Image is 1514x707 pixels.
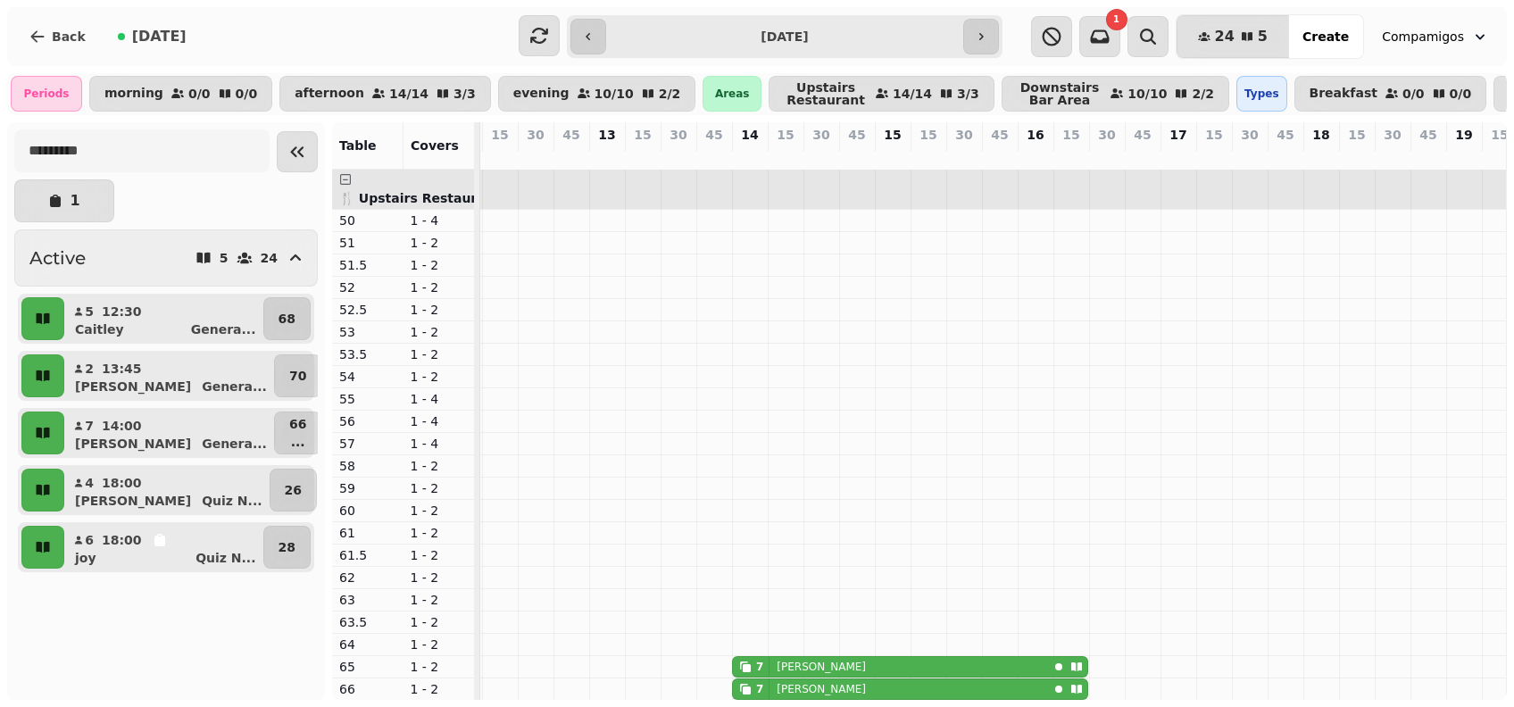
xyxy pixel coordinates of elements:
[703,76,761,112] div: Areas
[1302,30,1349,43] span: Create
[70,194,79,208] p: 1
[1310,87,1377,101] p: Breakfast
[102,360,142,378] p: 13:45
[600,147,614,165] p: 0
[1171,147,1185,165] p: 0
[52,30,86,43] span: Back
[75,549,96,567] p: joy
[1491,126,1508,144] p: 15
[513,87,570,101] p: evening
[11,76,82,112] div: Periods
[411,212,468,229] p: 1 - 4
[411,680,468,698] p: 1 - 2
[411,636,468,653] p: 1 - 2
[741,126,758,144] p: 14
[195,549,255,567] p: Quiz N ...
[339,502,396,520] p: 60
[1177,15,1289,58] button: 245
[411,323,468,341] p: 1 - 2
[339,569,396,586] p: 62
[848,126,865,144] p: 45
[274,354,321,397] button: 70
[102,474,142,492] p: 18:00
[1017,81,1103,106] p: Downstairs Bar Area
[411,234,468,252] p: 1 - 2
[411,435,468,453] p: 1 - 4
[1134,126,1151,144] p: 45
[411,390,468,408] p: 1 - 4
[1450,87,1472,100] p: 0 / 0
[339,234,396,252] p: 51
[14,15,100,58] button: Back
[339,680,396,698] p: 66
[1207,147,1221,165] p: 0
[1278,147,1293,165] p: 0
[491,126,508,144] p: 15
[991,126,1008,144] p: 45
[743,147,757,165] p: 7
[993,147,1007,165] p: 0
[68,526,260,569] button: 618:00joyQuiz N...
[261,252,278,264] p: 24
[411,658,468,676] p: 1 - 2
[893,87,932,100] p: 14 / 14
[707,147,721,165] p: 2
[1288,15,1363,58] button: Create
[339,301,396,319] p: 52.5
[75,378,191,395] p: [PERSON_NAME]
[339,368,396,386] p: 54
[1192,87,1214,100] p: 2 / 2
[756,682,763,696] div: 7
[1027,126,1044,144] p: 16
[263,526,311,569] button: 28
[1002,76,1229,112] button: Downstairs Bar Area10/102/2
[411,546,468,564] p: 1 - 2
[1064,147,1078,165] p: 0
[339,191,500,205] span: 🍴 Upstairs Restaurant
[102,303,142,320] p: 12:30
[339,658,396,676] p: 65
[104,87,163,101] p: morning
[850,147,864,165] p: 0
[102,531,142,549] p: 18:00
[595,87,634,100] p: 10 / 10
[289,367,306,385] p: 70
[769,76,994,112] button: Upstairs Restaurant14/143/3
[1098,126,1115,144] p: 30
[1384,126,1401,144] p: 30
[191,320,256,338] p: Genera ...
[1243,147,1257,165] p: 0
[527,126,544,144] p: 30
[84,417,95,435] p: 7
[279,76,491,112] button: afternoon14/143/3
[1205,126,1222,144] p: 15
[285,481,302,499] p: 26
[75,492,191,510] p: [PERSON_NAME]
[411,138,459,153] span: Covers
[279,310,295,328] p: 68
[1062,126,1079,144] p: 15
[75,320,124,338] p: Caitley
[339,524,396,542] p: 61
[453,87,476,100] p: 3 / 3
[279,538,295,556] p: 28
[236,87,258,100] p: 0 / 0
[634,126,651,144] p: 15
[202,435,267,453] p: Genera ...
[1258,29,1268,44] span: 5
[289,415,306,433] p: 66
[188,87,211,100] p: 0 / 0
[389,87,428,100] p: 14 / 14
[1457,147,1471,165] p: 0
[339,138,377,153] span: Table
[1028,147,1043,165] p: 0
[75,435,191,453] p: [PERSON_NAME]
[102,417,142,435] p: 14:00
[68,354,270,397] button: 213:45[PERSON_NAME]Genera...
[636,147,650,165] p: 0
[1371,21,1500,53] button: Compamigos
[886,147,900,165] p: 0
[202,378,267,395] p: Genera ...
[1382,28,1464,46] span: Compamigos
[756,660,763,674] div: 7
